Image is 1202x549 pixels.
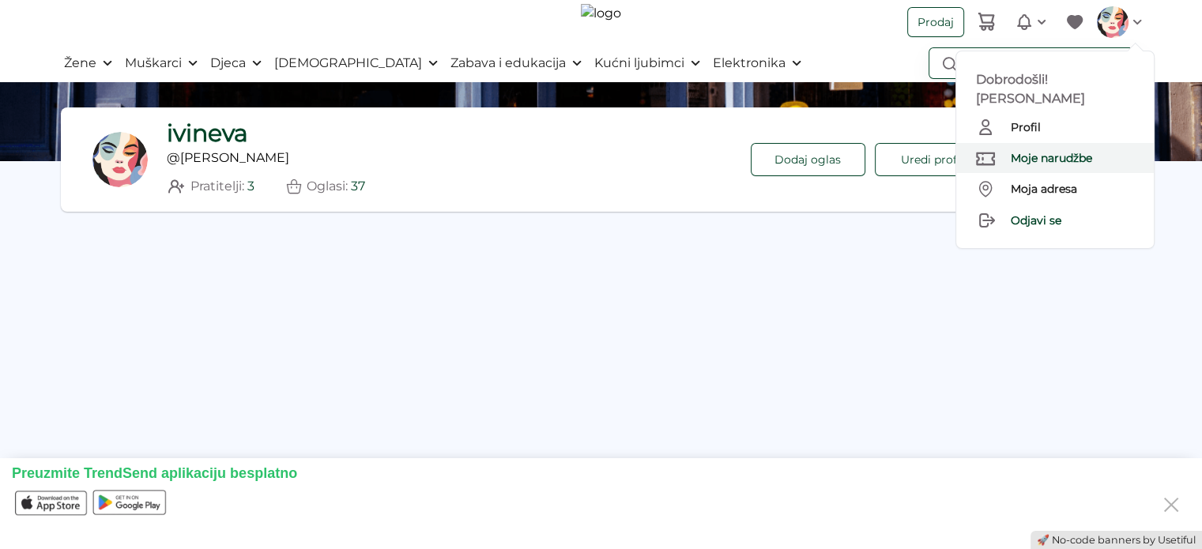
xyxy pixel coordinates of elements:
button: Elektronika [710,46,804,81]
h1: ivineva [167,123,248,144]
p: Muškarci [125,54,182,73]
button: Kućni ljubimci [591,46,703,81]
button: [DEMOGRAPHIC_DATA] [271,46,441,81]
span: Preuzmite TrendSend aplikaciju besplatno [12,465,297,481]
p: Djeca [210,54,246,73]
img: profile_pic [1097,6,1129,38]
p: Dobrodošli! [PERSON_NAME] [956,70,1154,108]
button: Zabava i edukacija [447,46,585,81]
button: Žene [61,46,115,81]
img: logo [581,4,621,23]
button: Prodaj [907,7,964,37]
span: Dodaj oglas [774,152,841,167]
a: 🚀 No-code banners by Usetiful [1037,534,1196,546]
p: [DEMOGRAPHIC_DATA] [274,54,422,73]
p: Elektronika [713,54,786,73]
button: Close [1159,489,1184,518]
span: Prodaj [918,14,954,30]
p: @ [PERSON_NAME] [167,149,289,167]
button: Djeca [207,46,265,81]
p: Zabava i edukacija [450,54,566,73]
span: 37 [351,179,365,194]
p: Kućni ljubimci [594,54,684,73]
button: Dodaj oglas [751,143,865,176]
button: Uredi profil [875,143,989,176]
p: Oglasi : [307,177,365,196]
span: 3 [247,179,254,194]
span: Pratitelji : [190,177,254,196]
img: banner [92,132,148,187]
p: Žene [64,54,96,73]
button: Muškarci [122,46,201,81]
